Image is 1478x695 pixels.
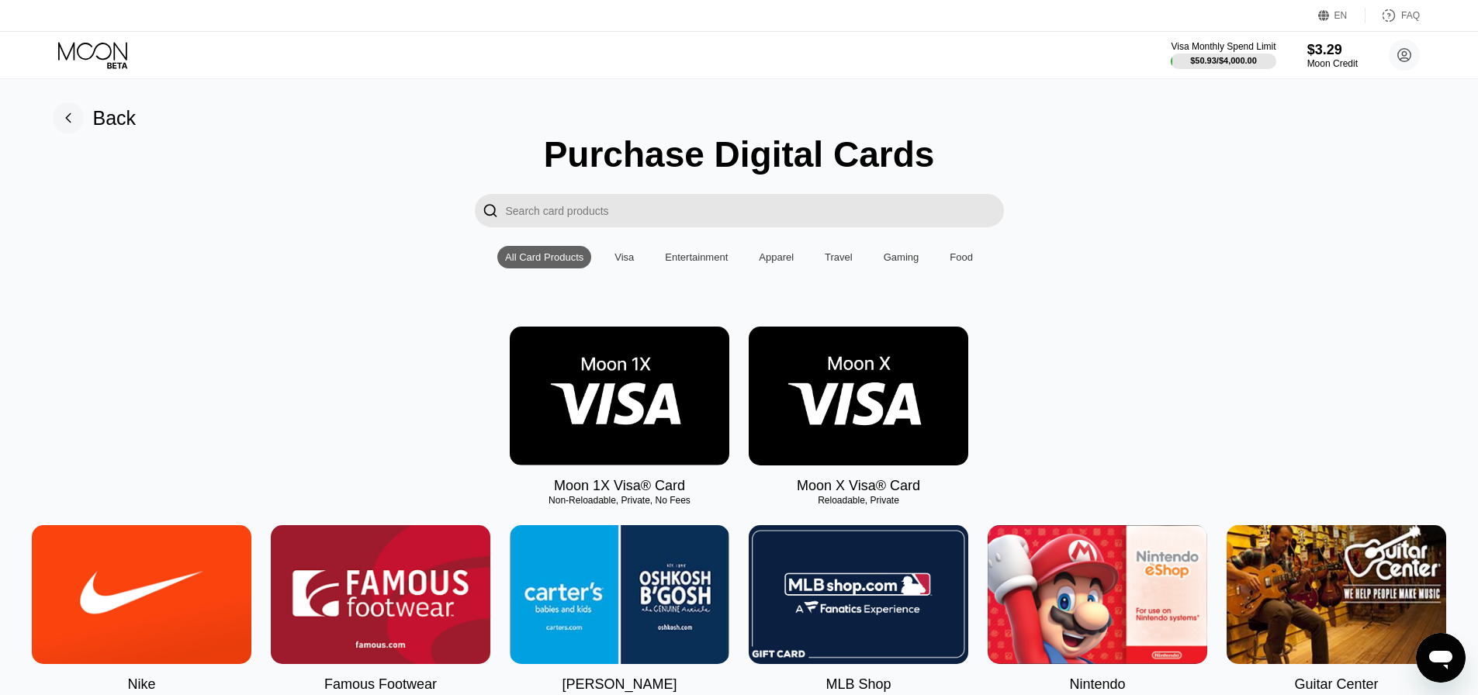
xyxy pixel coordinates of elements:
[1307,42,1358,58] div: $3.29
[665,251,728,263] div: Entertainment
[1190,56,1257,65] div: $50.93 / $4,000.00
[749,495,968,506] div: Reloadable, Private
[1307,42,1358,69] div: $3.29Moon Credit
[614,251,634,263] div: Visa
[1366,8,1420,23] div: FAQ
[93,107,137,130] div: Back
[497,246,591,268] div: All Card Products
[1318,8,1366,23] div: EN
[1416,633,1466,683] iframe: Button to launch messaging window, conversation in progress
[876,246,927,268] div: Gaming
[510,495,729,506] div: Non-Reloadable, Private, No Fees
[1069,676,1125,693] div: Nintendo
[1171,41,1276,52] div: Visa Monthly Spend Limit
[942,246,981,268] div: Food
[825,251,853,263] div: Travel
[759,251,794,263] div: Apparel
[817,246,860,268] div: Travel
[544,133,935,175] div: Purchase Digital Cards
[554,478,685,494] div: Moon 1X Visa® Card
[324,676,437,693] div: Famous Footwear
[562,676,677,693] div: [PERSON_NAME]
[1401,10,1420,21] div: FAQ
[1307,58,1358,69] div: Moon Credit
[475,194,506,227] div: 
[483,202,498,220] div: 
[657,246,736,268] div: Entertainment
[950,251,973,263] div: Food
[1294,676,1378,693] div: Guitar Center
[505,251,583,263] div: All Card Products
[797,478,920,494] div: Moon X Visa® Card
[826,676,891,693] div: MLB Shop
[884,251,919,263] div: Gaming
[751,246,801,268] div: Apparel
[506,194,1004,227] input: Search card products
[127,676,155,693] div: Nike
[1334,10,1348,21] div: EN
[607,246,642,268] div: Visa
[1171,41,1276,69] div: Visa Monthly Spend Limit$50.93/$4,000.00
[53,102,137,133] div: Back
